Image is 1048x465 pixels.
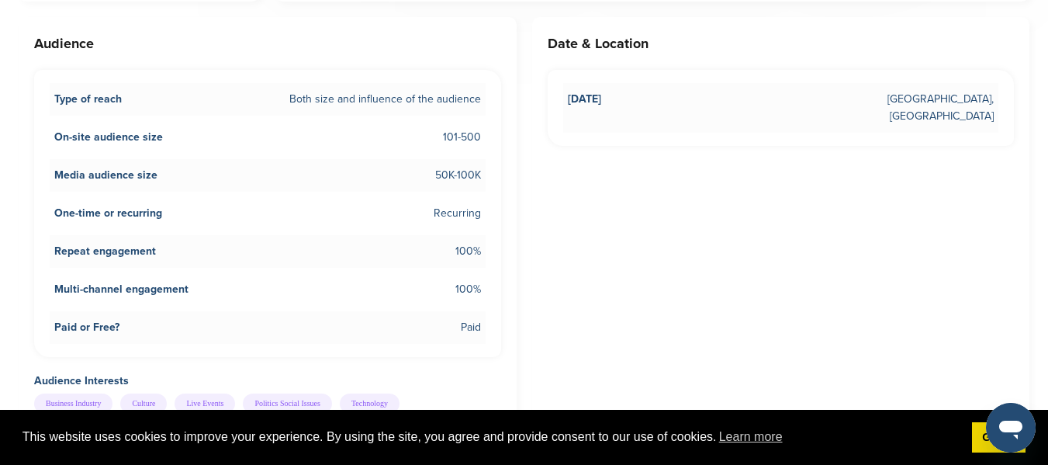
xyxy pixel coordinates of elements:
[802,91,994,125] span: [GEOGRAPHIC_DATA], [GEOGRAPHIC_DATA]
[34,394,112,414] div: Business Industry
[443,129,481,146] span: 101-500
[22,425,960,449] span: This website uses cookies to improve your experience. By using the site, you agree and provide co...
[455,243,481,260] span: 100%
[54,129,163,146] span: On-site audience size
[54,205,162,222] span: One-time or recurring
[435,167,481,184] span: 50K-100K
[34,33,501,54] h3: Audience
[175,394,235,414] div: Live Events
[986,403,1036,453] iframe: Button to launch messaging window
[54,167,157,184] span: Media audience size
[243,394,331,414] div: Politics Social Issues
[54,243,156,260] span: Repeat engagement
[54,319,119,336] span: Paid or Free?
[455,281,481,298] span: 100%
[434,205,481,222] span: Recurring
[568,91,601,125] span: [DATE]
[461,319,481,336] span: Paid
[717,425,785,449] a: learn more about cookies
[34,373,501,390] h4: Audience Interests
[54,91,122,108] span: Type of reach
[548,33,1015,54] h3: Date & Location
[54,281,189,298] span: Multi-channel engagement
[340,394,399,414] div: Technology
[289,91,481,108] span: Both size and influence of the audience
[972,422,1026,453] a: dismiss cookie message
[120,394,167,414] div: Culture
